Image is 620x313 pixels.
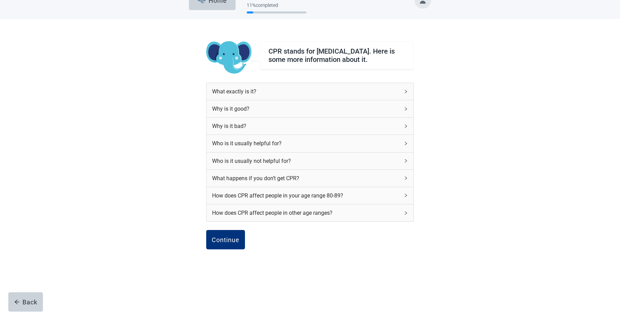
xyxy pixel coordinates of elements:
div: What happens if you don’t get CPR? [207,170,413,187]
button: arrow-leftBack [8,292,43,312]
div: Back [14,298,37,305]
button: Continue [206,230,245,249]
div: Why is it good? [212,104,400,113]
div: CPR stands for [MEDICAL_DATA]. Here is some more information about it. [268,47,405,64]
span: arrow-left [14,299,20,305]
div: What exactly is it? [212,87,400,96]
span: right [404,107,408,111]
div: Continue [212,236,239,243]
span: right [404,90,408,94]
span: right [404,211,408,215]
div: Why is it bad? [212,122,400,130]
div: Why is it good? [207,100,413,117]
span: right [404,124,408,128]
img: Koda Elephant [206,41,252,74]
span: right [404,193,408,197]
div: 11 % completed [247,2,307,8]
div: How does CPR affect people in other age ranges? [207,204,413,221]
span: right [404,159,408,163]
div: How does CPR affect people in other age ranges? [212,209,400,217]
div: Who is it usually not helpful for? [212,157,400,165]
div: Who is it usually not helpful for? [207,153,413,169]
div: How does CPR affect people in your age range 80-89? [212,191,400,200]
span: right [404,176,408,180]
span: right [404,141,408,146]
div: Who is it usually helpful for? [212,139,400,148]
div: Why is it bad? [207,118,413,135]
div: What exactly is it? [207,83,413,100]
div: What happens if you don’t get CPR? [212,174,400,183]
div: How does CPR affect people in your age range 80-89? [207,187,413,204]
div: Who is it usually helpful for? [207,135,413,152]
